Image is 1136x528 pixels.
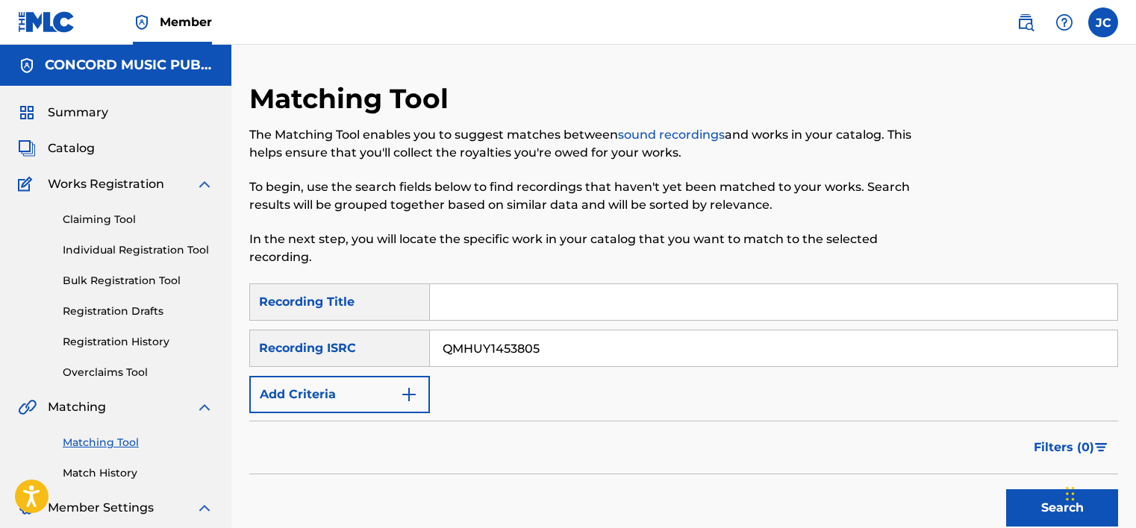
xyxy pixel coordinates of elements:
[63,435,213,450] a: Matching Tool
[63,365,213,380] a: Overclaims Tool
[63,334,213,350] a: Registration History
[63,242,213,258] a: Individual Registration Tool
[18,57,36,75] img: Accounts
[1061,456,1136,528] iframe: Chat Widget
[1055,13,1073,31] img: help
[48,139,95,157] span: Catalog
[1088,7,1118,37] div: User Menu
[249,178,918,214] p: To begin, use the search fields below to find recordings that haven't yet been matched to your wo...
[18,104,36,122] img: Summary
[18,104,108,122] a: SummarySummary
[249,376,430,413] button: Add Criteria
[18,398,37,416] img: Matching
[18,499,36,517] img: Member Settings
[48,398,106,416] span: Matching
[63,465,213,481] a: Match History
[160,13,212,31] span: Member
[1066,471,1075,516] div: Drag
[1025,429,1118,466] button: Filters (0)
[18,11,75,33] img: MLC Logo
[133,13,151,31] img: Top Rightsholder
[48,104,108,122] span: Summary
[1049,7,1079,37] div: Help
[48,175,164,193] span: Works Registration
[618,128,725,142] a: sound recordings
[196,175,213,193] img: expand
[1094,326,1136,446] iframe: Resource Center
[196,499,213,517] img: expand
[48,499,154,517] span: Member Settings
[249,230,918,266] p: In the next step, you will locate the specific work in your catalog that you want to match to the...
[1095,443,1108,452] img: filter
[249,82,456,116] h2: Matching Tool
[400,386,418,403] img: 9d2ae6d4665cec9f34b9.svg
[18,139,95,157] a: CatalogCatalog
[249,126,918,162] p: The Matching Tool enables you to suggest matches between and works in your catalog. This helps en...
[1017,13,1034,31] img: search
[18,175,37,193] img: Works Registration
[18,139,36,157] img: Catalog
[63,273,213,289] a: Bulk Registration Tool
[63,304,213,319] a: Registration Drafts
[1006,489,1118,527] button: Search
[1011,7,1040,37] a: Public Search
[1034,439,1094,456] span: Filters ( 0 )
[196,398,213,416] img: expand
[63,212,213,227] a: Claiming Tool
[45,57,213,74] h5: CONCORD MUSIC PUBLISHING LLC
